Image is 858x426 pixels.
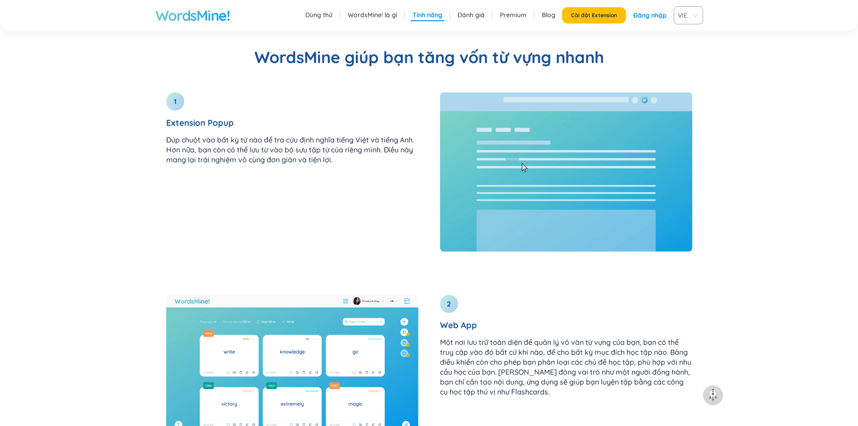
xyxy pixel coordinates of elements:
h3: Web App [440,320,692,330]
a: WordsMine! là gì [348,10,397,19]
span: VIE [678,9,695,22]
a: WordsMine! [155,6,230,24]
a: Đăng nhập [633,7,667,23]
h2: WordsMine giúp bạn tăng vốn từ vựng nhanh [155,46,703,68]
h3: Extension Popup [166,118,418,128]
a: Blog [542,10,555,19]
a: Đánh giá [458,10,485,19]
img: WordsMine giúp bạn tăng vốn từ vựng nhanh [440,92,692,252]
a: Dùng thử [305,10,332,19]
div: 1 [166,92,184,110]
div: 2 [440,295,458,313]
a: Premium [500,10,527,19]
p: Một nơi lưu trữ toàn diện để quản lý vô vàn từ vựng của bạn, bạn có thể truy cập vào đó bất cứ kh... [440,337,692,397]
a: Tính năng [413,10,442,19]
span: Cài đặt Extension [571,12,617,19]
p: Đúp chuột vào bất kỳ từ nào để tra cứu định nghĩa tiếng Việt và tiếng Anh. Hơn nữa, bạn còn có th... [166,135,418,165]
button: Cài đặt Extension [562,7,626,23]
img: to top [706,388,720,403]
